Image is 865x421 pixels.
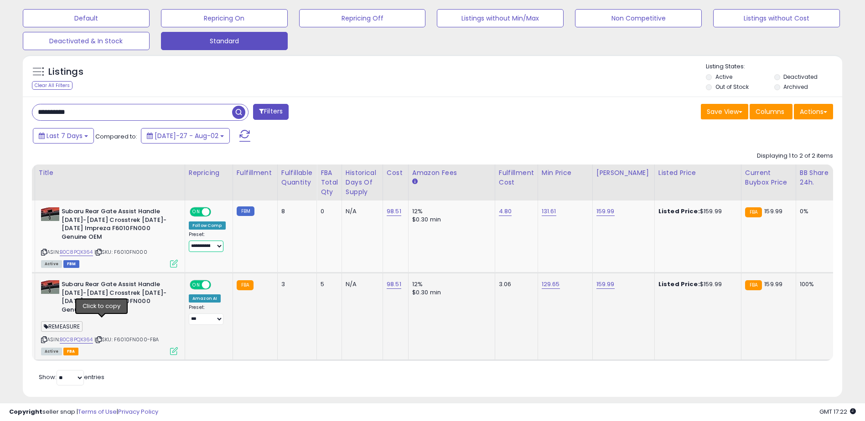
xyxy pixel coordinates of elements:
div: Title [39,168,181,178]
div: 8 [281,207,310,216]
div: 0 [321,207,335,216]
div: 100% [800,280,830,288]
button: [DATE]-27 - Aug-02 [141,128,230,144]
a: 98.51 [387,207,401,216]
small: Amazon Fees. [412,178,418,186]
button: Last 7 Days [33,128,94,144]
span: ON [191,208,202,216]
span: Compared to: [95,132,137,141]
a: 159.99 [596,207,615,216]
span: All listings currently available for purchase on Amazon [41,348,62,355]
a: 159.99 [596,280,615,289]
div: ASIN: [41,207,178,267]
span: Last 7 Days [47,131,83,140]
div: Min Price [542,168,589,178]
div: Historical Days Of Supply [346,168,379,197]
div: Clear All Filters [32,81,73,90]
h5: Listings [48,66,83,78]
div: 12% [412,280,488,288]
button: Save View [701,104,748,119]
a: Terms of Use [78,407,117,416]
small: FBA [745,280,762,290]
span: FBA [63,348,79,355]
div: Fulfillment Cost [499,168,534,187]
button: Default [23,9,150,27]
a: 98.51 [387,280,401,289]
div: N/A [346,280,376,288]
span: OFF [210,208,224,216]
div: Preset: [189,231,226,252]
div: 3 [281,280,310,288]
div: Fulfillable Quantity [281,168,313,187]
span: | SKU: F6010FN000 [94,248,147,256]
div: Current Buybox Price [745,168,792,187]
button: Listings without Cost [713,9,840,27]
b: Subaru Rear Gate Assist Handle [DATE]-[DATE] Crosstrek [DATE]-[DATE] Impreza F6010FN000 Genuine OEM [62,280,172,316]
img: 31V8Jmojz+L._SL40_.jpg [41,280,59,294]
span: 2025-08-10 17:22 GMT [819,407,856,416]
div: Amazon AI [189,294,221,303]
div: 5 [321,280,335,288]
div: 0% [800,207,830,216]
span: Columns [756,107,784,116]
b: Listed Price: [658,207,700,216]
span: 159.99 [764,280,782,288]
a: B0C8PQX364 [60,336,93,344]
a: B0C8PQX364 [60,248,93,256]
div: $0.30 min [412,288,488,297]
button: Filters [253,104,289,120]
button: Repricing On [161,9,288,27]
div: Follow Comp [189,221,226,230]
label: Out of Stock [715,83,749,91]
label: Deactivated [783,73,818,81]
span: Show: entries [39,373,104,381]
p: Listing States: [706,62,842,71]
div: Preset: [189,304,226,325]
button: Columns [750,104,792,119]
small: FBA [237,280,254,290]
b: Subaru Rear Gate Assist Handle [DATE]-[DATE] Crosstrek [DATE]-[DATE] Impreza F6010FN000 Genuine OEM [62,207,172,243]
b: Listed Price: [658,280,700,288]
button: Non Competitive [575,9,702,27]
a: 131.61 [542,207,556,216]
img: 31V8Jmojz+L._SL40_.jpg [41,207,59,221]
div: Displaying 1 to 2 of 2 items [757,152,833,160]
button: Deactivated & In Stock [23,32,150,50]
button: Repricing Off [299,9,426,27]
button: Actions [794,104,833,119]
small: FBM [237,206,254,216]
div: seller snap | | [9,408,158,416]
span: ON [191,281,202,289]
div: ASIN: [41,280,178,354]
span: All listings currently available for purchase on Amazon [41,260,62,268]
button: Standard [161,32,288,50]
div: N/A [346,207,376,216]
div: $159.99 [658,280,734,288]
strong: Copyright [9,407,42,416]
span: FBM [63,260,80,268]
span: | SKU: F6010FN000-FBA [94,336,159,343]
span: REMEASURE [41,321,83,332]
div: 12% [412,207,488,216]
div: FBA Total Qty [321,168,338,197]
span: OFF [210,281,224,289]
a: 4.80 [499,207,512,216]
div: 3.06 [499,280,531,288]
label: Active [715,73,732,81]
button: Listings without Min/Max [437,9,564,27]
a: Privacy Policy [118,407,158,416]
div: Amazon Fees [412,168,491,178]
span: [DATE]-27 - Aug-02 [155,131,218,140]
div: $0.30 min [412,216,488,224]
div: $159.99 [658,207,734,216]
div: Cost [387,168,404,178]
div: Listed Price [658,168,737,178]
div: Fulfillment [237,168,274,178]
div: [PERSON_NAME] [596,168,651,178]
small: FBA [745,207,762,217]
div: Repricing [189,168,229,178]
label: Archived [783,83,808,91]
span: 159.99 [764,207,782,216]
a: 129.65 [542,280,560,289]
div: BB Share 24h. [800,168,833,187]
